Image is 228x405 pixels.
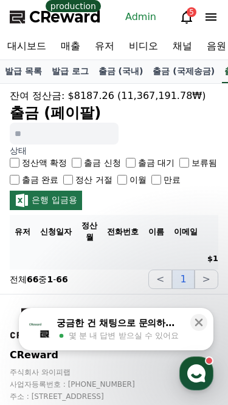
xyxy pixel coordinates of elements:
[169,215,202,248] th: 이메일
[10,103,218,123] h2: 출금 (페이팔)
[102,215,143,248] th: 전화번호
[172,270,194,289] button: 1
[80,304,157,335] a: 대화
[94,60,148,83] a: 출금 (국내)
[10,348,218,362] p: CReward
[165,34,199,60] a: 채널
[120,7,161,27] a: Admin
[4,304,80,335] a: 홈
[75,174,112,186] label: 정산 거절
[32,195,77,205] span: 은행 입금용
[195,270,218,289] button: >
[188,322,202,332] span: 설정
[88,34,122,60] a: 유저
[148,60,219,83] a: 출금 (국제송금)
[130,174,147,186] label: 이월
[29,7,101,27] span: CReward
[164,174,181,186] label: 만료
[10,145,218,157] p: 상태
[68,90,206,101] span: $8187.26 (11,367,191.78₩)
[179,10,194,24] a: 5
[148,270,172,289] button: <
[10,90,64,101] span: 잔여 정산금:
[192,157,217,169] label: 보류됨
[138,157,174,169] label: 출금 대기
[122,34,165,60] a: 비디오
[54,34,88,60] a: 매출
[10,7,101,27] a: CReward
[10,215,35,248] th: 유저
[10,379,218,389] p: 사업자등록번호 : [PHONE_NUMBER]
[187,7,196,17] div: 5
[111,323,126,333] span: 대화
[10,191,82,210] button: 은행 입금용
[27,274,38,284] strong: 66
[47,274,53,284] strong: 1
[22,157,67,169] label: 정산액 확정
[10,392,218,401] p: 주소 : [STREET_ADDRESS]
[10,367,218,377] p: 주식회사 와이피랩
[84,157,120,169] label: 출금 신청
[10,273,68,285] p: 전체 중 -
[35,215,77,248] th: 신청일자
[47,60,94,83] a: 발급 로그
[38,322,46,332] span: 홈
[77,215,102,248] th: 정산 월
[56,274,67,284] strong: 66
[143,215,169,248] th: 이름
[22,174,58,186] label: 출금 완료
